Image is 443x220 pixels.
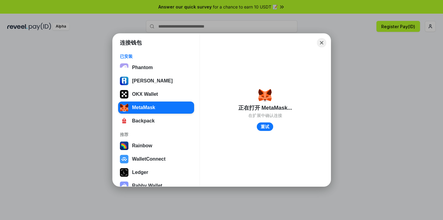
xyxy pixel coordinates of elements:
[132,143,152,148] div: Rainbow
[120,117,128,125] img: 4BxBxKvl5W07cAAAAASUVORK5CYII=
[120,155,128,163] img: svg+xml,%3Csvg%20width%3D%2228%22%20height%3D%2228%22%20viewBox%3D%220%200%2028%2028%22%20fill%3D...
[120,168,128,177] img: svg+xml,%3Csvg%20xmlns%3D%22http%3A%2F%2Fwww.w3.org%2F2000%2Fsvg%22%20width%3D%2228%22%20height%3...
[118,115,194,127] button: Backpack
[118,166,194,178] button: Ledger
[120,77,128,85] img: svg%3E%0A
[120,54,192,59] div: 已安装
[118,180,194,192] button: Rabby Wallet
[120,142,128,150] img: svg+xml,%3Csvg%20width%3D%22120%22%20height%3D%22120%22%20viewBox%3D%220%200%20120%20120%22%20fil...
[118,102,194,114] button: MetaMask
[120,90,128,98] img: 5VZ71FV6L7PA3gg3tXrdQ+DgLhC+75Wq3no69P3MC0NFQpx2lL04Ql9gHK1bRDjsSBIvScBnDTk1WrlGIZBorIDEYJj+rhdgn...
[120,132,192,137] div: 推荐
[258,88,272,102] img: svg+xml;base64,PHN2ZyB3aWR0aD0iMzUiIGhlaWdodD0iMzQiIHZpZXdCb3g9IjAgMCAzNSAzNCIgZmlsbD0ibm9uZSIgeG...
[248,113,282,118] div: 在扩展中确认连接
[132,105,155,110] div: MetaMask
[132,78,173,84] div: [PERSON_NAME]
[118,88,194,100] button: OKX Wallet
[238,104,292,112] div: 正在打开 MetaMask...
[261,124,269,129] div: 重试
[257,122,273,131] button: 重试
[120,63,128,72] img: epq2vO3P5aLWl15yRS7Q49p1fHTx2Sgh99jU3kfXv7cnPATIVQHAx5oQs66JWv3SWEjHOsb3kKgmE5WNBxBId7C8gm8wEgOvz...
[120,103,128,112] img: svg+xml;base64,PHN2ZyB3aWR0aD0iMzUiIGhlaWdodD0iMzQiIHZpZXdCb3g9IjAgMCAzNSAzNCIgZmlsbD0ibm9uZSIgeG...
[118,140,194,152] button: Rainbow
[132,183,162,188] div: Rabby Wallet
[132,92,158,97] div: OKX Wallet
[120,182,128,190] img: svg+xml,%3Csvg%20xmlns%3D%22http%3A%2F%2Fwww.w3.org%2F2000%2Fsvg%22%20fill%3D%22none%22%20viewBox...
[118,153,194,165] button: WalletConnect
[118,75,194,87] button: [PERSON_NAME]
[118,62,194,74] button: Phantom
[132,170,148,175] div: Ledger
[317,38,326,48] button: Close
[132,65,153,70] div: Phantom
[120,39,142,46] h1: 连接钱包
[132,118,155,124] div: Backpack
[132,156,166,162] div: WalletConnect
